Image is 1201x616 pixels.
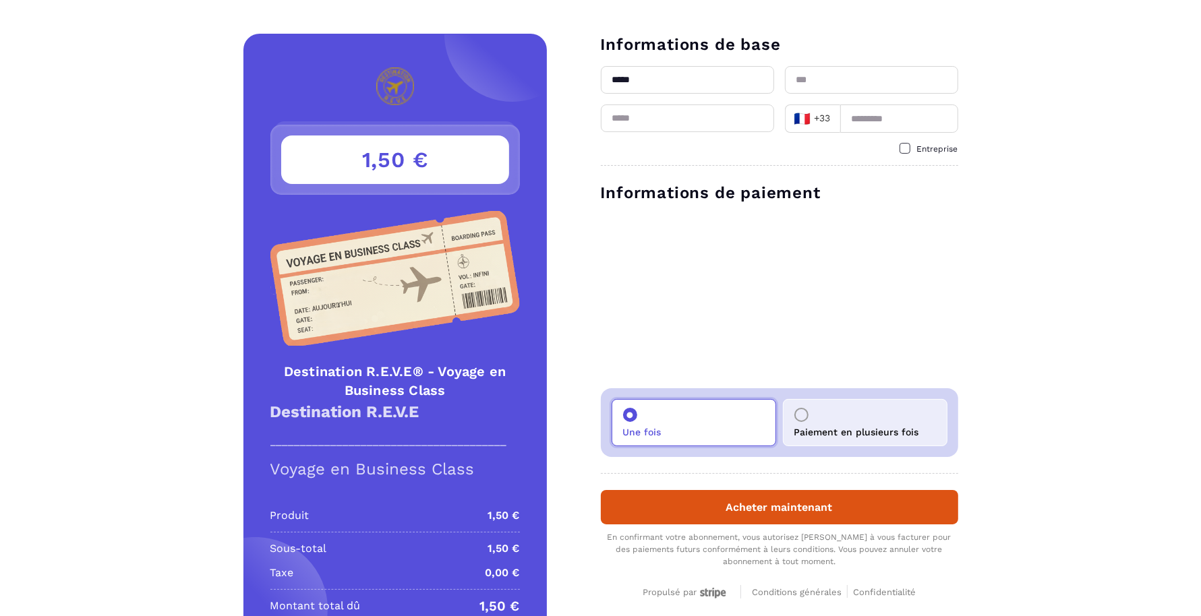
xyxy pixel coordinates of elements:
[340,67,450,105] img: logo
[623,427,662,437] p: Une fois
[785,104,840,133] div: Search for option
[752,585,848,598] a: Conditions générales
[752,587,842,597] span: Conditions générales
[486,565,520,581] p: 0,00 €
[794,427,919,437] p: Paiement en plusieurs fois
[281,135,509,184] h3: 1,50 €
[270,402,419,421] strong: Destination R.E.V.E
[643,587,730,598] div: Propulsé par
[270,434,520,447] p: _______________________________________
[833,109,836,129] input: Search for option
[601,490,958,524] button: Acheter maintenant
[270,460,520,479] h1: Voyage en Business Class
[853,587,916,597] span: Confidentialité
[270,507,310,524] p: Produit
[488,541,520,557] p: 1,50 €
[601,182,958,204] h3: Informations de paiement
[853,585,916,598] a: Confidentialité
[793,109,831,128] span: +33
[917,144,958,154] span: Entreprise
[488,507,520,524] p: 1,50 €
[601,34,958,55] h3: Informations de base
[643,585,730,598] a: Propulsé par
[794,109,811,128] span: 🇫🇷
[601,531,958,567] div: En confirmant votre abonnement, vous autorisez [PERSON_NAME] à vous facturer pour des paiements f...
[270,211,520,346] img: Product Image
[480,598,520,614] p: 1,50 €
[270,362,520,400] h4: Destination R.E.V.E® - Voyage en Business Class
[598,212,961,375] iframe: Cadre de saisie sécurisé pour le paiement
